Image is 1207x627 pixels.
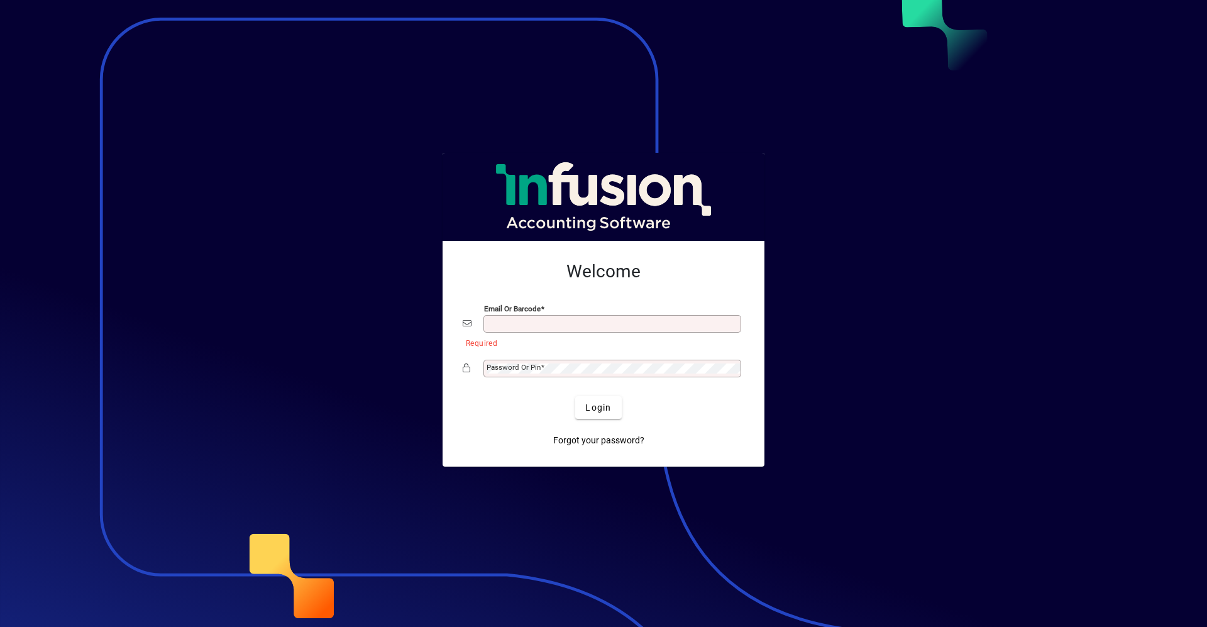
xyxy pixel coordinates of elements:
[487,363,541,372] mat-label: Password or Pin
[463,261,744,282] h2: Welcome
[553,434,644,447] span: Forgot your password?
[548,429,649,452] a: Forgot your password?
[484,304,541,313] mat-label: Email or Barcode
[585,401,611,414] span: Login
[575,396,621,419] button: Login
[466,336,734,349] mat-error: Required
